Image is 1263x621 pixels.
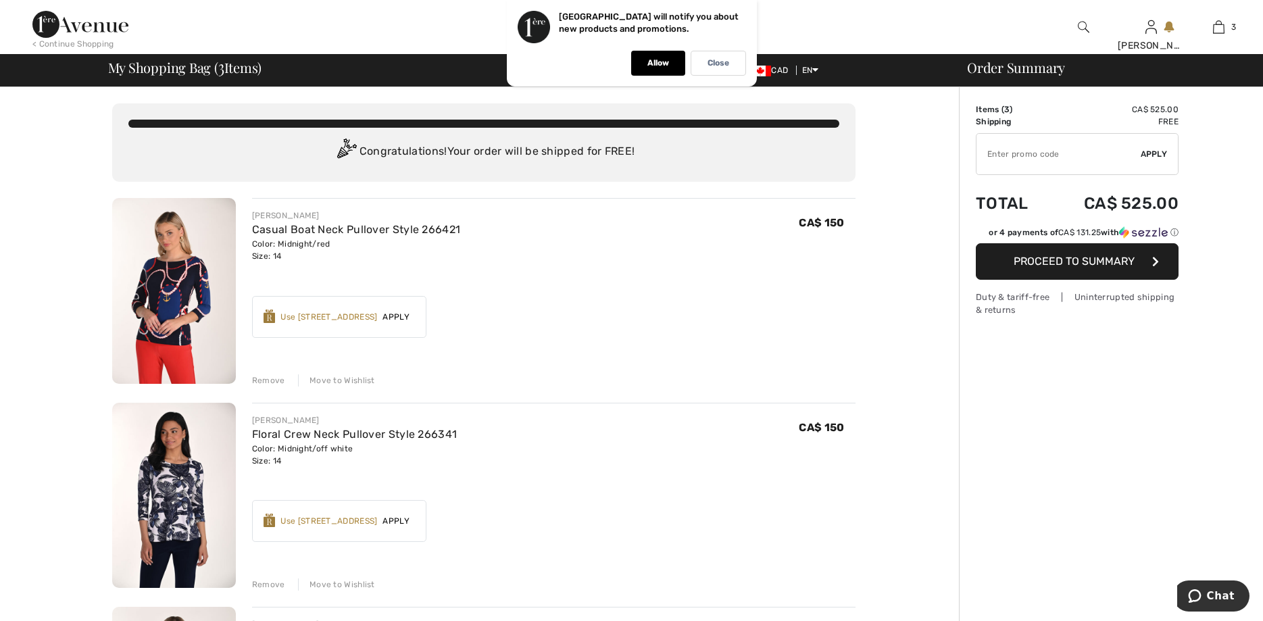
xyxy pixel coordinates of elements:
[1048,180,1179,226] td: CA$ 525.00
[989,226,1179,239] div: or 4 payments of with
[1014,255,1135,268] span: Proceed to Summary
[377,311,415,323] span: Apply
[749,66,771,76] img: Canadian Dollar
[108,61,262,74] span: My Shopping Bag ( Items)
[252,443,457,467] div: Color: Midnight/off white Size: 14
[252,428,457,441] a: Floral Crew Neck Pullover Style 266341
[280,515,377,527] div: Use [STREET_ADDRESS]
[1185,19,1252,35] a: 3
[128,139,839,166] div: Congratulations! Your order will be shipped for FREE!
[264,514,276,527] img: Reward-Logo.svg
[976,226,1179,243] div: or 4 payments ofCA$ 131.25withSezzle Click to learn more about Sezzle
[1213,19,1224,35] img: My Bag
[976,116,1048,128] td: Shipping
[1118,39,1184,53] div: [PERSON_NAME]
[799,216,844,229] span: CA$ 150
[280,311,377,323] div: Use [STREET_ADDRESS]
[377,515,415,527] span: Apply
[112,403,236,589] img: Floral Crew Neck Pullover Style 266341
[252,578,285,591] div: Remove
[1119,226,1168,239] img: Sezzle
[252,209,460,222] div: [PERSON_NAME]
[559,11,739,34] p: [GEOGRAPHIC_DATA] will notify you about new products and promotions.
[1078,19,1089,35] img: search the website
[976,134,1141,174] input: Promo code
[252,374,285,387] div: Remove
[32,11,128,38] img: 1ère Avenue
[1058,228,1101,237] span: CA$ 131.25
[976,291,1179,316] div: Duty & tariff-free | Uninterrupted shipping & returns
[1048,116,1179,128] td: Free
[252,238,460,262] div: Color: Midnight/red Size: 14
[1231,21,1236,33] span: 3
[1145,20,1157,33] a: Sign In
[332,139,360,166] img: Congratulation2.svg
[1177,580,1249,614] iframe: Opens a widget where you can chat to one of our agents
[252,223,460,236] a: Casual Boat Neck Pullover Style 266421
[1004,105,1010,114] span: 3
[976,180,1048,226] td: Total
[708,58,729,68] p: Close
[1145,19,1157,35] img: My Info
[749,66,793,75] span: CAD
[976,103,1048,116] td: Items ( )
[951,61,1255,74] div: Order Summary
[647,58,669,68] p: Allow
[298,374,375,387] div: Move to Wishlist
[1048,103,1179,116] td: CA$ 525.00
[252,414,457,426] div: [PERSON_NAME]
[802,66,819,75] span: EN
[799,421,844,434] span: CA$ 150
[298,578,375,591] div: Move to Wishlist
[1141,148,1168,160] span: Apply
[976,243,1179,280] button: Proceed to Summary
[112,198,236,384] img: Casual Boat Neck Pullover Style 266421
[32,38,114,50] div: < Continue Shopping
[218,57,224,75] span: 3
[264,309,276,323] img: Reward-Logo.svg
